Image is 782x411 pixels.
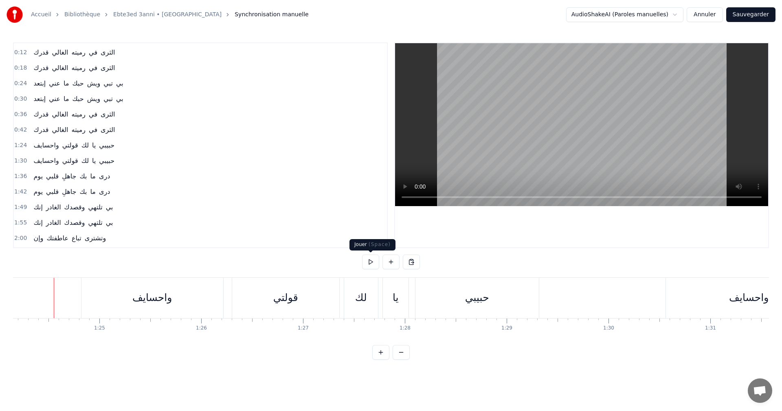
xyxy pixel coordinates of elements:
[71,233,82,243] span: تباع
[33,171,44,181] span: يوم
[14,126,27,134] span: 0:42
[64,218,86,227] span: وقصدك
[501,325,512,332] div: 1:29
[393,290,399,306] div: يا
[61,171,77,181] span: جاهلِ
[51,48,69,57] span: الغالي
[61,187,77,196] span: جاهلِ
[64,202,86,212] span: وقصدك
[71,110,87,119] span: رميته
[71,79,84,88] span: حبك
[14,64,27,72] span: 0:18
[105,202,114,212] span: بي
[14,188,27,196] span: 1:42
[45,202,62,212] span: الغادر
[98,171,111,181] span: درى
[51,63,69,73] span: الغالي
[45,171,59,181] span: قلبي
[14,219,27,227] span: 1:55
[14,48,27,57] span: 0:12
[748,378,772,403] div: Ouvrir le chat
[14,203,27,211] span: 1:49
[103,94,114,103] span: تبي
[369,242,391,247] span: ( Space )
[48,79,61,88] span: عني
[33,79,46,88] span: إبتعد
[88,125,98,134] span: في
[71,48,87,57] span: رميته
[33,48,49,57] span: قدرك
[86,79,101,88] span: ويش
[91,156,97,165] span: يا
[48,94,61,103] span: عني
[113,11,222,19] a: Ebte3ed 3anni • [GEOGRAPHIC_DATA]
[400,325,411,332] div: 1:28
[33,94,46,103] span: إبتعد
[14,157,27,165] span: 1:30
[105,218,114,227] span: بي
[89,187,96,196] span: ما
[33,202,43,212] span: إنك
[298,325,309,332] div: 1:27
[84,233,107,243] span: وتشترى
[33,156,59,165] span: واحسايف
[71,94,84,103] span: حبك
[62,156,79,165] span: قولتي
[71,63,87,73] span: رميته
[14,95,27,103] span: 0:30
[33,187,44,196] span: يوم
[88,48,98,57] span: في
[63,79,70,88] span: ما
[687,7,723,22] button: Annuler
[196,325,207,332] div: 1:26
[33,141,59,150] span: واحسايف
[14,141,27,149] span: 1:24
[31,11,309,19] nav: breadcrumb
[14,234,27,242] span: 2:00
[86,94,101,103] span: ويش
[33,218,43,227] span: إنك
[14,110,27,119] span: 0:36
[63,94,70,103] span: ما
[81,141,90,150] span: لك
[88,63,98,73] span: في
[89,171,96,181] span: ما
[115,79,124,88] span: بي
[273,290,298,306] div: قولتي
[79,171,88,181] span: بك
[100,63,116,73] span: الثرى
[98,187,111,196] span: درى
[705,325,716,332] div: 1:31
[235,11,309,19] span: Synchronisation manuelle
[51,110,69,119] span: الغالي
[87,202,103,212] span: تلتهي
[355,290,367,306] div: لك
[45,218,62,227] span: الغادر
[62,141,79,150] span: قولتي
[64,11,100,19] a: Bibliothèque
[91,141,97,150] span: يا
[726,7,775,22] button: Sauvegarder
[603,325,614,332] div: 1:30
[98,156,115,165] span: حبيبي
[100,48,116,57] span: الثرى
[46,233,69,243] span: عاطفتك
[33,233,44,243] span: وإن
[33,125,49,134] span: قدرك
[88,110,98,119] span: في
[100,125,116,134] span: الثرى
[87,218,103,227] span: تلتهي
[132,290,172,306] div: واحسايف
[33,110,49,119] span: قدرك
[14,79,27,88] span: 0:24
[33,63,49,73] span: قدرك
[100,110,116,119] span: الثرى
[14,172,27,180] span: 1:36
[115,94,124,103] span: بي
[729,290,769,306] div: واحسايف
[7,7,23,23] img: youka
[45,187,59,196] span: قلبي
[51,125,69,134] span: الغالي
[79,187,88,196] span: بك
[98,141,115,150] span: حبيبي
